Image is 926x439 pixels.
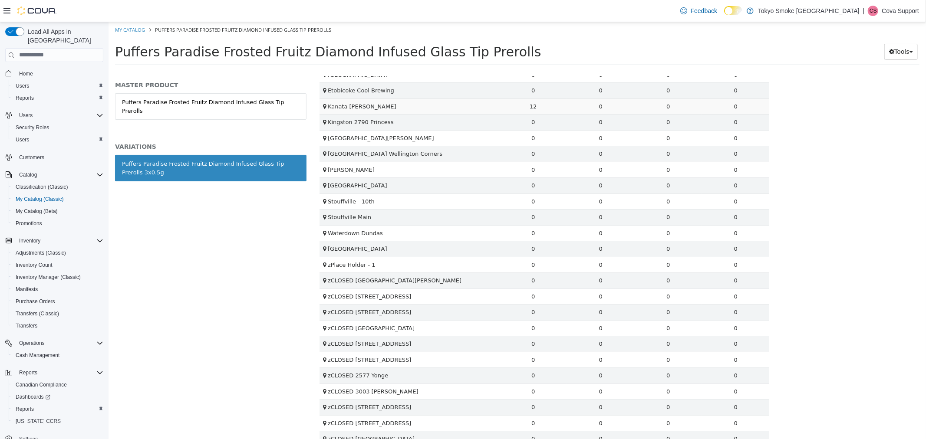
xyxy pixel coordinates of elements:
[219,255,353,262] span: zCLOSED [GEOGRAPHIC_DATA][PERSON_NAME]
[526,219,593,235] td: 0
[9,403,107,415] button: Reports
[12,416,64,426] a: [US_STATE] CCRS
[16,124,49,131] span: Security Roles
[219,65,286,72] span: Etobicoke Cool Brewing
[219,382,303,388] span: zCLOSED [STREET_ADDRESS]
[219,97,285,103] span: Kingston 2790 Princess
[526,156,593,172] td: 0
[7,71,198,98] a: Puffers Paradise Frosted Fruitz Diamond Infused Glass Tip Prerolls
[12,248,103,258] span: Adjustments (Classic)
[12,308,63,319] a: Transfers (Classic)
[16,262,53,269] span: Inventory Count
[391,156,458,172] td: 0
[391,76,458,92] td: 12
[12,194,67,204] a: My Catalog (Classic)
[12,296,103,307] span: Purchase Orders
[12,134,103,145] span: Users
[593,266,661,282] td: 0
[12,284,41,295] a: Manifests
[9,193,107,205] button: My Catalog (Classic)
[12,122,53,133] a: Security Roles
[7,121,198,128] h5: VARIATIONS
[391,409,458,425] td: 0
[16,110,103,121] span: Users
[19,340,45,347] span: Operations
[458,393,526,409] td: 0
[9,80,107,92] button: Users
[9,320,107,332] button: Transfers
[458,282,526,298] td: 0
[219,287,303,293] span: zCLOSED [STREET_ADDRESS]
[16,196,64,203] span: My Catalog (Classic)
[458,346,526,362] td: 0
[9,92,107,104] button: Reports
[458,156,526,172] td: 0
[12,260,103,270] span: Inventory Count
[12,392,103,402] span: Dashboards
[458,171,526,187] td: 0
[526,282,593,298] td: 0
[677,2,721,20] a: Feedback
[526,235,593,251] td: 0
[593,171,661,187] td: 0
[16,82,29,89] span: Users
[391,124,458,140] td: 0
[12,122,103,133] span: Security Roles
[526,298,593,314] td: 0
[16,152,103,163] span: Customers
[458,235,526,251] td: 0
[219,208,274,214] span: Waterdown Dundas
[12,182,72,192] a: Classification (Classic)
[12,134,33,145] a: Users
[19,171,37,178] span: Catalog
[19,154,44,161] span: Customers
[219,350,280,357] span: zCLOSED 2577 Yonge
[219,128,334,135] span: [GEOGRAPHIC_DATA] Wellington Corners
[219,271,303,278] span: zCLOSED [STREET_ADDRESS]
[882,6,919,16] p: Cova Support
[219,192,263,198] span: Stouffville Main
[16,338,48,348] button: Operations
[391,203,458,219] td: 0
[17,7,56,15] img: Cova
[458,61,526,77] td: 0
[593,124,661,140] td: 0
[12,380,70,390] a: Canadian Compliance
[691,7,717,15] span: Feedback
[458,203,526,219] td: 0
[12,182,103,192] span: Classification (Classic)
[526,251,593,267] td: 0
[9,283,107,295] button: Manifests
[219,303,306,309] span: zCLOSED [GEOGRAPHIC_DATA]
[776,22,809,38] button: Tools
[391,251,458,267] td: 0
[458,219,526,235] td: 0
[593,140,661,156] td: 0
[391,61,458,77] td: 0
[9,415,107,427] button: [US_STATE] CCRS
[391,393,458,409] td: 0
[219,413,306,420] span: zCLOSED [GEOGRAPHIC_DATA]
[16,274,81,281] span: Inventory Manager (Classic)
[391,361,458,377] td: 0
[526,314,593,330] td: 0
[12,93,37,103] a: Reports
[593,92,661,108] td: 0
[526,76,593,92] td: 0
[391,235,458,251] td: 0
[868,6,878,16] div: Cova Support
[593,108,661,124] td: 0
[458,330,526,346] td: 0
[12,93,103,103] span: Reports
[2,109,107,121] button: Users
[12,206,61,216] a: My Catalog (Beta)
[12,272,103,282] span: Inventory Manager (Classic)
[9,134,107,146] button: Users
[16,338,103,348] span: Operations
[219,366,310,373] span: zCLOSED 3003 [PERSON_NAME]
[12,194,103,204] span: My Catalog (Classic)
[219,81,288,88] span: Kanata [PERSON_NAME]
[593,361,661,377] td: 0
[458,92,526,108] td: 0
